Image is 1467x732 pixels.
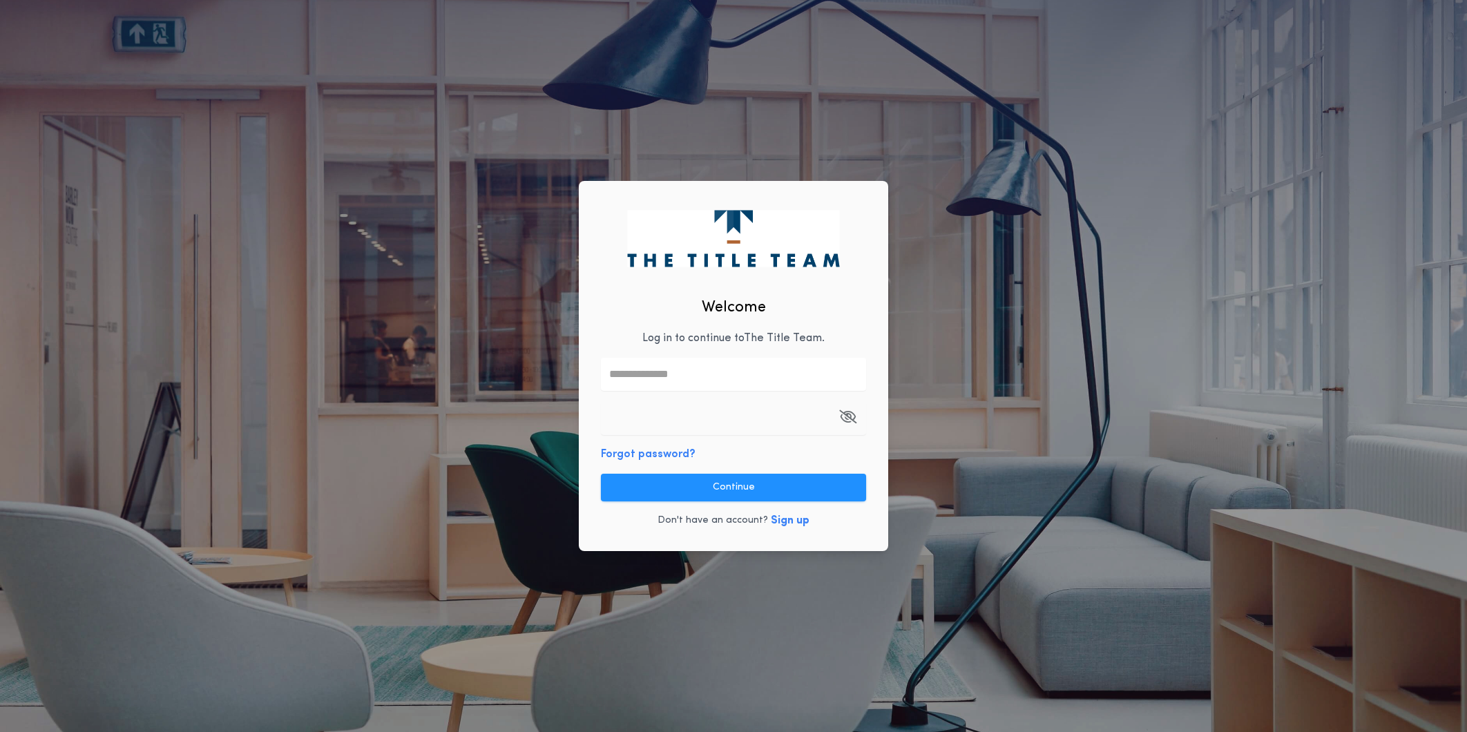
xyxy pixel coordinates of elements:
img: logo [627,210,839,267]
button: Sign up [771,512,809,529]
h2: Welcome [702,296,766,319]
p: Don't have an account? [658,514,768,528]
button: Continue [601,474,866,501]
p: Log in to continue to The Title Team . [642,330,825,347]
button: Forgot password? [601,446,696,463]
